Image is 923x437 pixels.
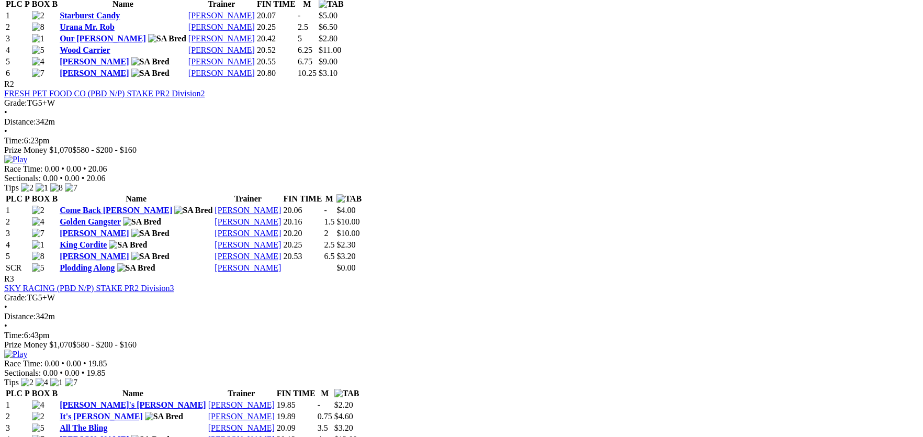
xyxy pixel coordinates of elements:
[60,174,63,183] span: •
[298,46,312,54] text: 6.25
[65,378,77,387] img: 7
[60,57,129,66] a: [PERSON_NAME]
[44,359,59,368] span: 0.00
[32,23,44,32] img: 8
[21,183,33,193] img: 2
[215,206,281,215] a: [PERSON_NAME]
[50,183,63,193] img: 8
[208,423,275,432] a: [PERSON_NAME]
[60,34,146,43] a: Our [PERSON_NAME]
[188,69,255,77] a: [PERSON_NAME]
[215,229,281,238] a: [PERSON_NAME]
[60,368,63,377] span: •
[298,23,308,31] text: 2.5
[4,145,919,155] div: Prize Money $1,070
[4,378,19,387] span: Tips
[318,400,320,409] text: -
[131,252,170,261] img: SA Bred
[50,378,63,387] img: 1
[208,412,275,421] a: [PERSON_NAME]
[276,423,316,433] td: 20.09
[25,194,30,203] span: P
[4,312,919,321] div: 342m
[44,164,59,173] span: 0.00
[60,400,206,409] a: [PERSON_NAME]'s [PERSON_NAME]
[256,10,296,21] td: 20.07
[208,388,275,399] th: Trainer
[215,240,281,249] a: [PERSON_NAME]
[72,340,137,349] span: $580 - $200 - $160
[256,22,296,32] td: 20.25
[88,164,107,173] span: 20.06
[65,183,77,193] img: 7
[6,389,22,398] span: PLC
[131,229,170,238] img: SA Bred
[88,359,107,368] span: 19.85
[298,11,300,20] text: -
[5,411,30,422] td: 2
[4,108,7,117] span: •
[5,45,30,55] td: 4
[145,412,183,421] img: SA Bred
[131,57,170,66] img: SA Bred
[4,321,7,330] span: •
[60,423,107,432] a: All The Bling
[319,23,337,31] span: $6.50
[5,205,30,216] td: 1
[4,127,7,136] span: •
[188,46,255,54] a: [PERSON_NAME]
[5,22,30,32] td: 2
[4,117,919,127] div: 342m
[334,412,353,421] span: $4.60
[60,69,129,77] a: [PERSON_NAME]
[43,174,58,183] span: 0.00
[32,389,50,398] span: BOX
[336,240,355,249] span: $2.30
[317,388,333,399] th: M
[5,68,30,79] td: 6
[4,80,14,88] span: R2
[4,98,919,108] div: TG5+W
[60,263,115,272] a: Plodding Along
[32,11,44,20] img: 2
[334,400,353,409] span: $2.20
[336,252,355,261] span: $3.20
[32,194,50,203] span: BOX
[4,155,27,164] img: Play
[32,206,44,215] img: 2
[336,194,362,204] img: TAB
[4,117,36,126] span: Distance:
[59,388,207,399] th: Name
[4,284,174,293] a: SKY RACING (PBD N/P) STAKE PR2 Division3
[298,69,317,77] text: 10.25
[4,359,42,368] span: Race Time:
[59,194,213,204] th: Name
[82,174,85,183] span: •
[4,98,27,107] span: Grade:
[5,57,30,67] td: 5
[60,252,129,261] a: [PERSON_NAME]
[36,378,48,387] img: 4
[188,23,255,31] a: [PERSON_NAME]
[65,368,80,377] span: 0.00
[60,11,120,20] a: Starburst Candy
[83,164,86,173] span: •
[334,423,353,432] span: $3.20
[4,136,919,145] div: 6:23pm
[4,183,19,192] span: Tips
[52,194,58,203] span: B
[4,368,41,377] span: Sectionals:
[109,240,147,250] img: SA Bred
[4,302,7,311] span: •
[5,400,30,410] td: 1
[336,206,355,215] span: $4.00
[131,69,170,78] img: SA Bred
[60,23,115,31] a: Urana Mr. Rob
[256,57,296,67] td: 20.55
[60,217,121,226] a: Golden Gangster
[4,136,24,145] span: Time:
[324,229,328,238] text: 2
[318,423,328,432] text: 3.5
[188,57,255,66] a: [PERSON_NAME]
[4,164,42,173] span: Race Time:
